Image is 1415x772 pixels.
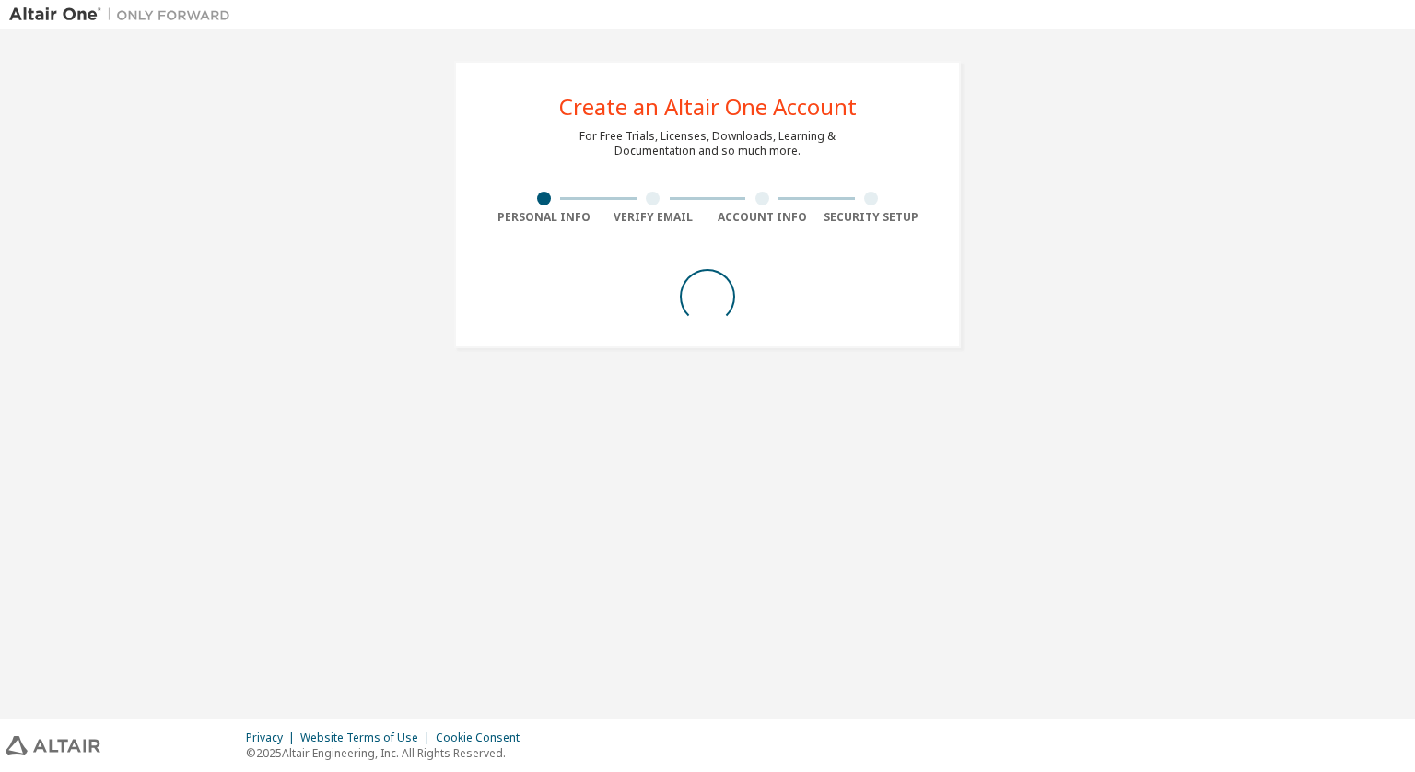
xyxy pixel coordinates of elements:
div: Verify Email [599,210,708,225]
img: altair_logo.svg [6,736,100,755]
div: Create an Altair One Account [559,96,857,118]
div: Website Terms of Use [300,731,436,745]
div: Security Setup [817,210,927,225]
div: Cookie Consent [436,731,531,745]
div: Account Info [707,210,817,225]
div: For Free Trials, Licenses, Downloads, Learning & Documentation and so much more. [579,129,836,158]
div: Privacy [246,731,300,745]
div: Personal Info [489,210,599,225]
img: Altair One [9,6,240,24]
p: © 2025 Altair Engineering, Inc. All Rights Reserved. [246,745,531,761]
